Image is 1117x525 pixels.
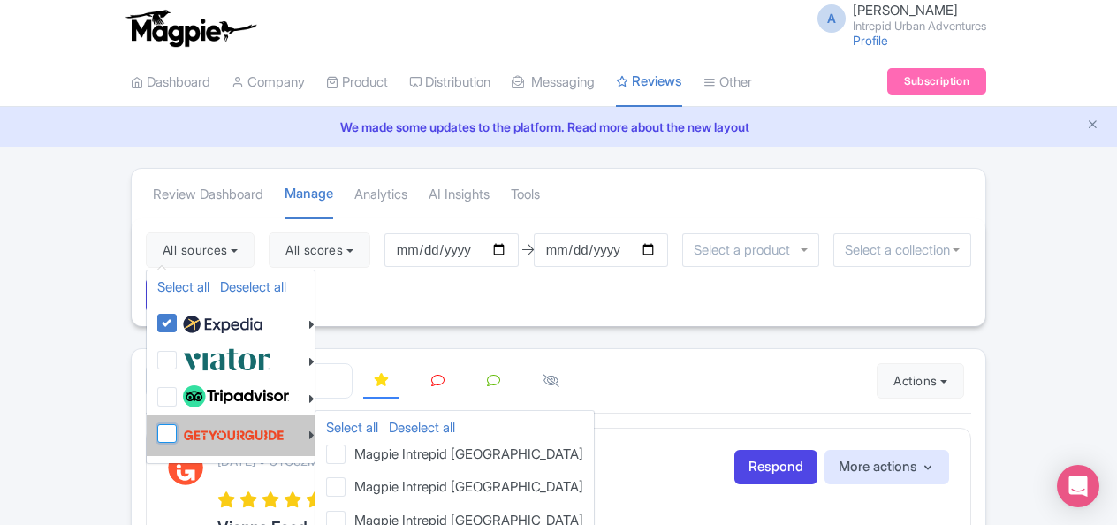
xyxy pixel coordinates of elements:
[220,278,286,295] a: Deselect all
[807,4,986,32] a: A [PERSON_NAME] Intrepid Urban Adventures
[269,232,370,268] button: All scores
[511,171,540,219] a: Tools
[703,58,752,107] a: Other
[817,4,846,33] span: A
[694,242,800,258] input: Select a product
[824,450,949,484] button: More actions
[232,58,305,107] a: Company
[877,363,964,399] button: Actions
[146,232,255,268] button: All sources
[429,171,490,219] a: AI Insights
[409,58,490,107] a: Distribution
[285,170,333,220] a: Manage
[326,419,378,436] a: Select all
[389,419,455,436] a: Deselect all
[734,450,817,484] a: Respond
[326,58,388,107] a: Product
[354,171,407,219] a: Analytics
[853,33,888,48] a: Profile
[168,450,203,485] img: GetYourGuide Logo
[616,57,682,108] a: Reviews
[11,118,1106,136] a: We made some updates to the platform. Read more about the new layout
[183,311,262,338] img: expedia22-01-93867e2ff94c7cd37d965f09d456db68.svg
[131,58,210,107] a: Dashboard
[157,278,209,295] a: Select all
[183,385,289,408] img: tripadvisor_background-ebb97188f8c6c657a79ad20e0caa6051.svg
[512,58,595,107] a: Messaging
[153,171,263,219] a: Review Dashboard
[853,2,958,19] span: [PERSON_NAME]
[183,418,285,452] img: get_your_guide-5a6366678479520ec94e3f9d2b9f304b.svg
[845,242,960,258] input: Select a collection
[347,475,583,498] label: Magpie Intrepid [GEOGRAPHIC_DATA]
[347,442,583,465] label: Magpie Intrepid [GEOGRAPHIC_DATA]
[1086,116,1099,136] button: Close announcement
[122,9,259,48] img: logo-ab69f6fb50320c5b225c76a69d11143b.png
[853,20,986,32] small: Intrepid Urban Adventures
[887,68,986,95] a: Subscription
[1057,465,1099,507] div: Open Intercom Messenger
[146,270,315,464] ul: All sources
[183,345,271,374] img: viator-e2bf771eb72f7a6029a5edfbb081213a.svg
